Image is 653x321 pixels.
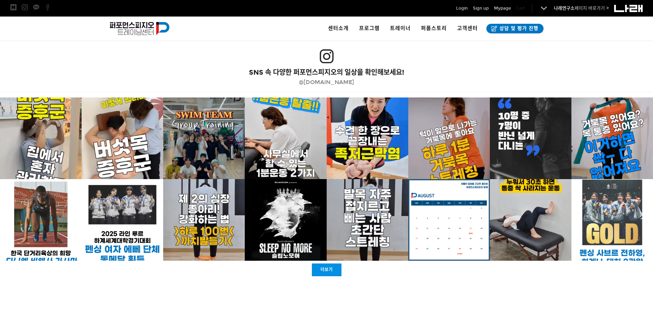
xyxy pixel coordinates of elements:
span: 트레이너 [390,25,411,31]
a: 나래연구소페이지 바로가기 > [554,6,609,11]
span: 퍼폼스토리 [421,25,447,31]
a: @[DOMAIN_NAME] [299,80,354,85]
span: 프로그램 [359,25,380,31]
span: 상담 및 평가 진행 [497,25,538,32]
a: Sign up [473,5,489,12]
a: 트레이너 [385,17,416,41]
a: 더보기 [312,263,341,276]
a: Login [456,5,468,12]
a: 퍼폼스토리 [416,17,452,41]
span: @[DOMAIN_NAME] [299,79,354,85]
a: 프로그램 [354,17,385,41]
a: Cart [516,5,525,12]
a: 센터소개 [323,17,354,41]
a: Mypage [494,5,511,12]
a: 상담 및 평가 진행 [486,24,544,33]
strong: 나래연구소 [554,6,575,11]
a: 고객센터 [452,17,483,41]
span: 센터소개 [328,25,349,31]
span: SNS 속 다양한 퍼포먼스피지오의 일상을 확인해보세요! [249,68,404,76]
span: 고객센터 [457,25,478,31]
